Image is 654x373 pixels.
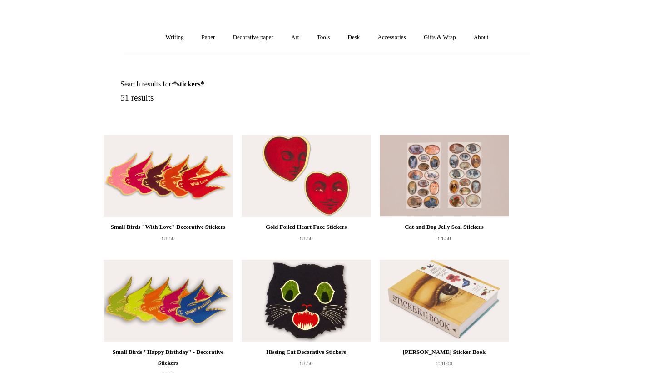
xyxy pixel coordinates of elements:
[380,135,509,217] a: Cat and Dog Jelly Seal Stickers Cat and Dog Jelly Seal Stickers
[104,222,233,259] a: Small Birds "With Love" Decorative Stickers £8.50
[309,25,338,50] a: Tools
[299,360,312,367] span: £8.50
[380,260,509,342] a: John Derian Sticker Book John Derian Sticker Book
[104,135,233,217] a: Small Birds "With Love" Decorative Stickers Small Birds "With Love" Decorative Stickers
[104,260,233,342] a: Small Birds "Happy Birthday" - Decorative Stickers Small Birds "Happy Birthday" - Decorative Stic...
[436,360,452,367] span: £28.00
[380,260,509,342] img: John Derian Sticker Book
[416,25,464,50] a: Gifts & Wrap
[380,135,509,217] img: Cat and Dog Jelly Seal Stickers
[106,222,230,232] div: Small Birds "With Love" Decorative Stickers
[193,25,223,50] a: Paper
[244,222,368,232] div: Gold Foiled Heart Face Stickers
[299,235,312,242] span: £8.50
[242,260,371,342] a: Hissing Cat Decorative Stickers Hissing Cat Decorative Stickers
[242,135,371,217] a: Gold Foiled Heart Face Stickers Gold Foiled Heart Face Stickers
[225,25,282,50] a: Decorative paper
[120,80,337,88] h1: Search results for:
[437,235,451,242] span: £4.50
[158,25,192,50] a: Writing
[380,222,509,259] a: Cat and Dog Jelly Seal Stickers £4.50
[340,25,368,50] a: Desk
[370,25,414,50] a: Accessories
[120,93,337,103] h5: 51 results
[161,235,174,242] span: £8.50
[104,135,233,217] img: Small Birds "With Love" Decorative Stickers
[242,260,371,342] img: Hissing Cat Decorative Stickers
[382,347,506,358] div: [PERSON_NAME] Sticker Book
[106,347,230,368] div: Small Birds "Happy Birthday" - Decorative Stickers
[382,222,506,232] div: Cat and Dog Jelly Seal Stickers
[173,80,204,88] strong: *stickers*
[104,260,233,342] img: Small Birds "Happy Birthday" - Decorative Stickers
[283,25,307,50] a: Art
[244,347,368,358] div: Hissing Cat Decorative Stickers
[242,222,371,259] a: Gold Foiled Heart Face Stickers £8.50
[466,25,497,50] a: About
[242,135,371,217] img: Gold Foiled Heart Face Stickers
